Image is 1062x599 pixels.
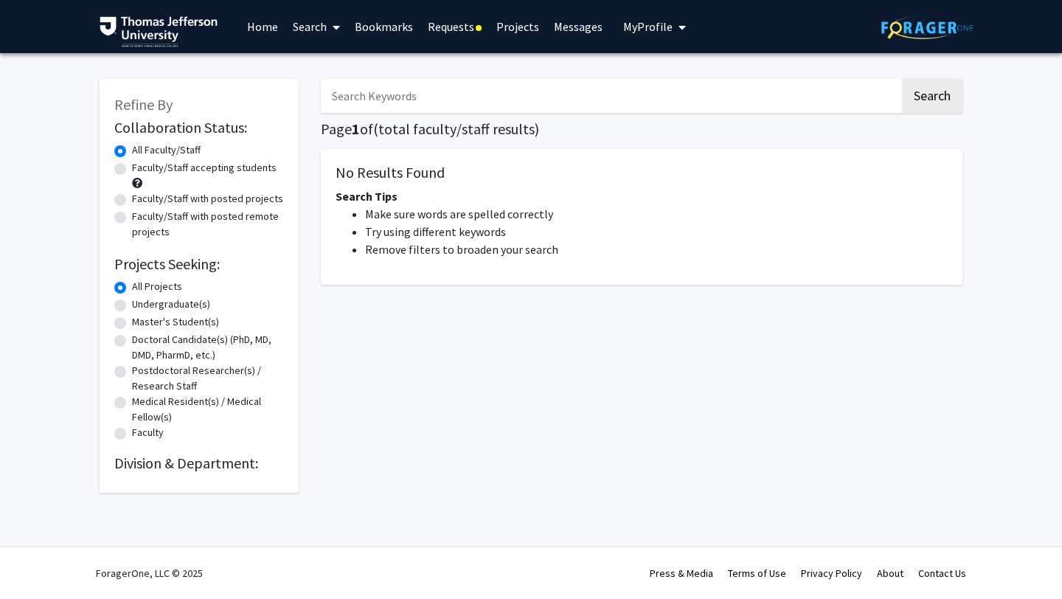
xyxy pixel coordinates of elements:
li: Try using different keywords [365,223,948,240]
span: Search Tips [336,189,398,204]
label: Faculty/Staff with posted projects [132,191,283,207]
a: Terms of Use [728,567,786,580]
a: Home [240,1,285,52]
h2: Projects Seeking: [114,255,284,273]
label: Undergraduate(s) [132,297,210,312]
span: My Profile [623,19,673,34]
h5: No Results Found [336,164,948,181]
label: Postdoctoral Researcher(s) / Research Staff [132,363,284,394]
span: Refine By [114,95,173,114]
a: Contact Us [918,567,966,580]
label: Doctoral Candidate(s) (PhD, MD, DMD, PharmD, etc.) [132,332,284,363]
label: Faculty/Staff with posted remote projects [132,209,284,240]
li: Remove filters to broaden your search [365,240,948,258]
a: Messages [546,1,610,52]
label: Medical Resident(s) / Medical Fellow(s) [132,394,284,425]
a: Privacy Policy [801,567,862,580]
iframe: Chat [11,533,63,588]
a: Press & Media [650,567,713,580]
a: Search [285,1,347,52]
a: Bookmarks [347,1,420,52]
img: Thomas Jefferson University Logo [100,16,218,47]
li: Make sure words are spelled correctly [365,205,948,223]
h2: Collaboration Status: [114,119,284,136]
label: All Projects [132,279,182,294]
a: About [877,567,903,580]
label: Faculty/Staff accepting students [132,160,277,176]
input: Search Keywords [321,79,900,113]
label: Master's Student(s) [132,314,219,330]
label: Faculty [132,425,164,440]
h1: Page of ( total faculty/staff results) [321,120,962,138]
div: ForagerOne, LLC © 2025 [96,547,203,599]
a: Requests [420,1,489,52]
h2: Division & Department: [114,454,284,472]
nav: Page navigation [321,299,962,333]
label: All Faculty/Staff [132,142,201,158]
button: Search [902,79,962,113]
span: 1 [352,120,360,138]
img: ForagerOne Logo [881,16,974,39]
a: Projects [489,1,546,52]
